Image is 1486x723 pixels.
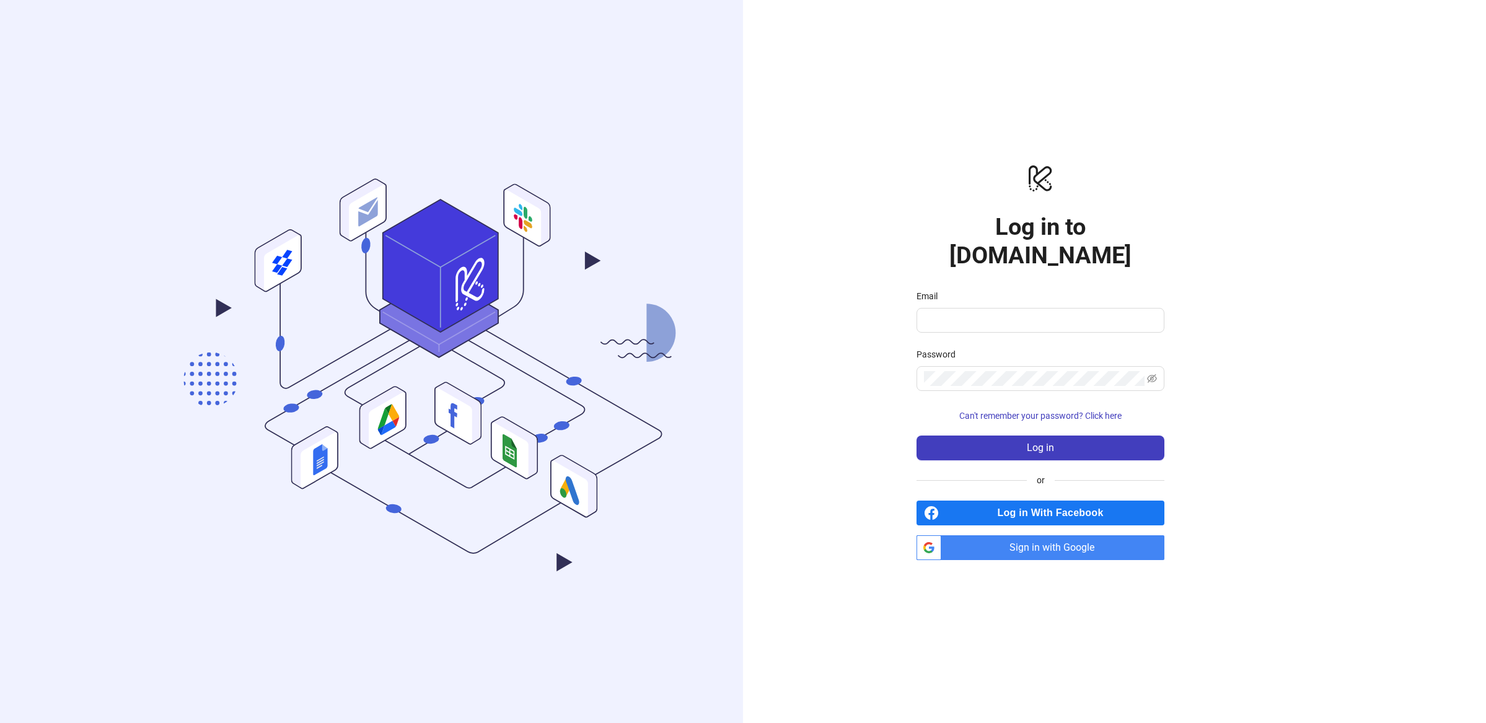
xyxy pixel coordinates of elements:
[917,289,946,303] label: Email
[917,406,1164,426] button: Can't remember your password? Click here
[1147,374,1157,383] span: eye-invisible
[917,501,1164,525] a: Log in With Facebook
[946,535,1164,560] span: Sign in with Google
[917,436,1164,460] button: Log in
[917,213,1164,269] h1: Log in to [DOMAIN_NAME]
[924,313,1154,328] input: Email
[917,535,1164,560] a: Sign in with Google
[1027,442,1054,454] span: Log in
[917,411,1164,421] a: Can't remember your password? Click here
[959,411,1122,421] span: Can't remember your password? Click here
[924,371,1145,386] input: Password
[917,348,964,361] label: Password
[1027,473,1055,487] span: or
[944,501,1164,525] span: Log in With Facebook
